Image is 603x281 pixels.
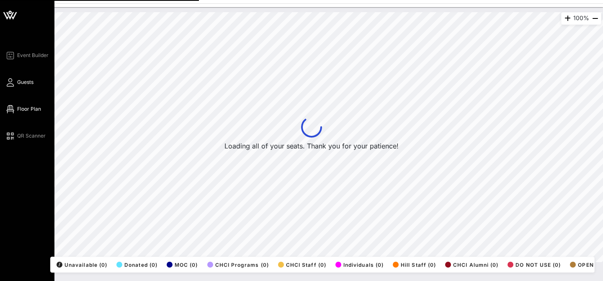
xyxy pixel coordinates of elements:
span: Floor Plan [17,105,41,113]
a: Floor Plan [5,104,41,114]
button: Hill Staff (0) [390,259,436,271]
div: / [57,262,62,268]
span: Donated (0) [116,262,157,268]
span: Event Builder [17,52,49,59]
span: QR Scanner [17,132,46,140]
button: Donated (0) [114,259,157,271]
button: Individuals (0) [333,259,384,271]
span: CHCI Alumni (0) [445,262,498,268]
span: MOC (0) [167,262,198,268]
a: Event Builder [5,50,49,60]
span: Individuals (0) [335,262,384,268]
p: Loading all of your seats. Thank you for your patience! [224,141,399,151]
span: Unavailable (0) [57,262,107,268]
span: CHCI Staff (0) [278,262,326,268]
span: CHCI Programs (0) [207,262,269,268]
a: QR Scanner [5,131,46,141]
button: /Unavailable (0) [54,259,107,271]
button: MOC (0) [164,259,198,271]
span: Guests [17,78,33,86]
button: CHCI Staff (0) [276,259,326,271]
button: CHCI Programs (0) [205,259,269,271]
a: Guests [5,77,33,87]
span: Hill Staff (0) [393,262,436,268]
button: CHCI Alumni (0) [443,259,498,271]
div: 100% [561,12,601,25]
span: DO NOT USE (0) [508,262,561,268]
button: DO NOT USE (0) [505,259,561,271]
